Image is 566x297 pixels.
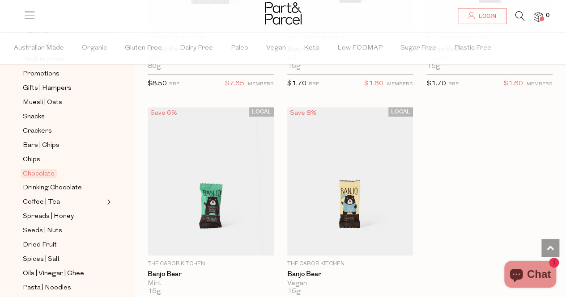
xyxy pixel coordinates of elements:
a: Seeds | Nuts [23,225,104,236]
span: $7.65 [225,78,244,90]
a: Oils | Vinegar | Ghee [23,268,104,279]
small: RRP [448,82,458,87]
span: Paleo [231,33,248,64]
a: Coffee | Tea [23,197,104,208]
span: $1.70 [287,80,306,87]
a: Spices | Salt [23,254,104,265]
span: Pasta | Noodles [23,283,71,293]
span: $1.60 [364,78,383,90]
div: Mint [148,280,274,288]
a: Bars | Chips [23,140,104,151]
span: Snacks [23,112,45,122]
span: Keto [304,33,319,64]
span: LOCAL [388,107,413,117]
a: Spreads | Honey [23,211,104,222]
a: Crackers [23,125,104,137]
span: Seeds | Nuts [23,226,62,236]
a: Drinking Chocolate [23,182,104,193]
div: Vegan [287,280,413,288]
span: Coffee | Tea [23,197,60,208]
span: Australian Made [14,33,64,64]
p: The Carob Kitchen [287,260,413,268]
span: Spices | Salt [23,254,60,265]
button: Expand/Collapse Coffee | Tea [105,197,111,207]
span: Vegan [266,33,286,64]
div: Save 6% [148,107,180,119]
span: Plastic Free [454,33,491,64]
div: Save 8% [287,107,319,119]
span: Low FODMAP [337,33,383,64]
a: Pasta | Noodles [23,282,104,293]
img: Part&Parcel [265,2,302,25]
a: Login [458,8,506,24]
inbox-online-store-chat: Shopify online store chat [502,261,559,290]
span: Oils | Vinegar | Ghee [23,268,84,279]
span: Gluten Free [125,33,162,64]
a: Muesli | Oats [23,97,104,108]
span: LOCAL [249,107,274,117]
small: RRP [169,82,179,87]
span: Bars | Chips [23,140,60,151]
span: Drinking Chocolate [23,183,82,193]
a: Banjo Bear [287,270,413,278]
span: Chocolate [21,169,57,178]
span: Gifts | Hampers [23,83,72,94]
span: Dairy Free [180,33,213,64]
span: $1.60 [504,78,523,90]
a: Dried Fruit [23,239,104,251]
span: Sugar Free [400,33,436,64]
span: 80g [148,63,161,71]
span: 15g [148,288,161,296]
span: Crackers [23,126,52,137]
a: Gifts | Hampers [23,83,104,94]
span: $1.70 [426,80,446,87]
small: MEMBERS [248,82,274,87]
a: Snacks [23,111,104,122]
small: RRP [309,82,319,87]
span: 15g [287,288,301,296]
img: Banjo Bear [148,107,274,255]
span: Muesli | Oats [23,97,62,108]
img: Banjo Bear [287,107,413,255]
a: Chips [23,154,104,165]
span: Organic [82,33,107,64]
small: MEMBERS [387,82,413,87]
a: Banjo Bear [148,270,274,278]
p: The Carob Kitchen [148,260,274,268]
span: Chips [23,155,40,165]
a: Promotions [23,68,104,79]
span: Login [477,13,496,20]
span: Promotions [23,69,60,79]
span: Dried Fruit [23,240,57,251]
span: 0 [544,12,552,20]
span: Spreads | Honey [23,211,74,222]
a: Chocolate [23,168,104,179]
span: $8.50 [148,80,167,87]
span: 15g [426,63,440,71]
small: MEMBERS [527,82,553,87]
a: 0 [534,12,543,21]
span: 15g [287,63,301,71]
